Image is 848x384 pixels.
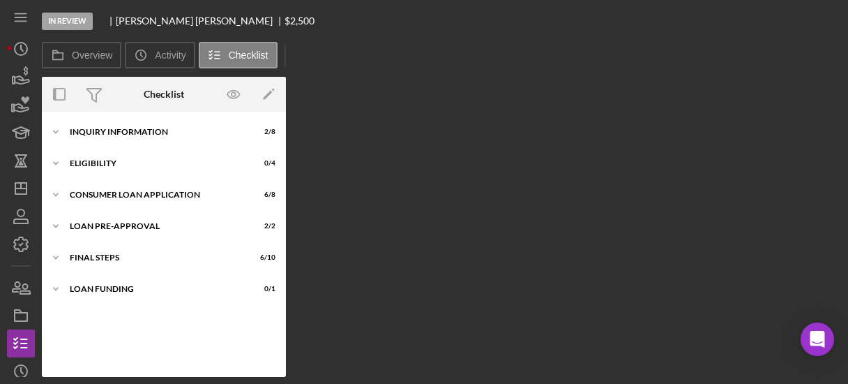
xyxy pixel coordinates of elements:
[70,285,241,293] div: Loan Funding
[72,50,112,61] label: Overview
[155,50,185,61] label: Activity
[250,128,275,136] div: 2 / 8
[144,89,184,100] div: Checklist
[70,128,241,136] div: Inquiry Information
[70,222,241,230] div: Loan Pre-Approval
[70,253,241,262] div: FINAL STEPS
[250,285,275,293] div: 0 / 1
[125,42,195,68] button: Activity
[285,15,315,27] span: $2,500
[42,13,93,30] div: In Review
[42,42,121,68] button: Overview
[199,42,278,68] button: Checklist
[70,159,241,168] div: Eligibility
[116,15,285,27] div: [PERSON_NAME] [PERSON_NAME]
[229,50,268,61] label: Checklist
[250,222,275,230] div: 2 / 2
[250,159,275,168] div: 0 / 4
[250,191,275,199] div: 6 / 8
[250,253,275,262] div: 6 / 10
[801,323,834,356] div: Open Intercom Messenger
[70,191,241,199] div: Consumer Loan Application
